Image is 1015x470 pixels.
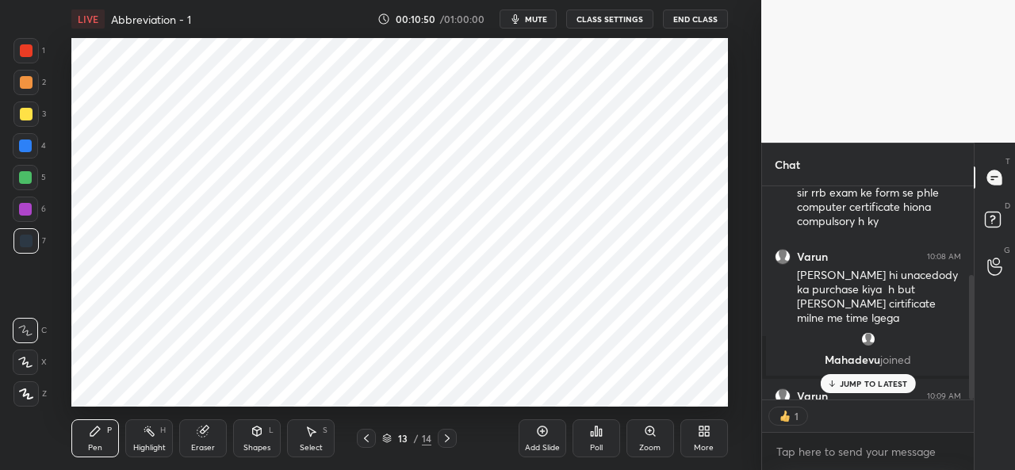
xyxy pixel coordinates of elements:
div: H [160,426,166,434]
div: LIVE [71,10,105,29]
div: 2 [13,70,46,95]
div: 10:09 AM [927,392,961,401]
div: Poll [590,444,603,452]
h6: Varun [797,389,828,403]
div: 14 [422,431,431,445]
div: Z [13,381,47,407]
div: 13 [395,434,411,443]
p: D [1005,200,1010,212]
img: default.png [775,249,791,265]
div: 10:08 AM [927,252,961,262]
div: 6 [13,197,46,222]
span: joined [880,352,911,367]
h4: Abbreviation - 1 [111,12,191,27]
div: Zoom [639,444,661,452]
p: G [1004,244,1010,256]
p: JUMP TO LATEST [840,379,908,388]
p: Chat [762,143,813,185]
div: Shapes [243,444,270,452]
div: 1 [13,38,45,63]
img: default.png [775,388,791,404]
button: mute [500,10,557,29]
button: End Class [663,10,728,29]
div: 7 [13,228,46,254]
p: T [1005,155,1010,167]
div: Add Slide [525,444,560,452]
div: S [323,426,327,434]
img: default.png [860,331,876,347]
div: 4 [13,133,46,159]
button: CLASS SETTINGS [566,10,653,29]
div: 1 [793,410,799,422]
p: Mahadevu [776,353,960,366]
div: Select [300,444,323,452]
div: 5 [13,165,46,190]
div: Pen [88,444,102,452]
h6: Varun [797,250,828,264]
div: [PERSON_NAME] hi unacedody ka purchase kiya h but [PERSON_NAME] cirtificate milne me time lgega [797,268,961,327]
div: Highlight [133,444,166,452]
div: X [13,350,47,375]
img: thumbs_up.png [777,408,793,424]
div: / [414,434,419,443]
span: mute [525,13,547,25]
div: sir rrb exam ke form se phle computer certificate hiona compulsory h ky [797,185,961,230]
div: P [107,426,112,434]
div: grid [762,186,974,400]
div: L [269,426,274,434]
div: More [694,444,714,452]
div: 3 [13,101,46,127]
div: C [13,318,47,343]
div: Eraser [191,444,215,452]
